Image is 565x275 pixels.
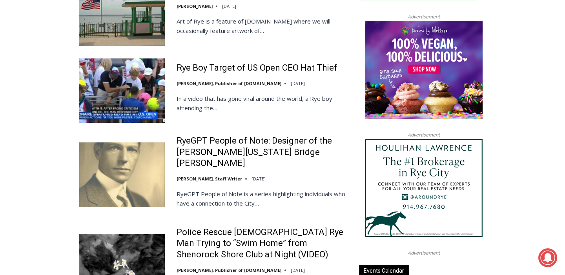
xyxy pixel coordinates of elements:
a: RyeGPT People of Note: Designer of the [PERSON_NAME][US_STATE] Bridge [PERSON_NAME] [177,135,349,169]
p: Art of Rye is a feature of [DOMAIN_NAME] where we will occasionally feature artwork of… [177,16,349,35]
div: "At the 10am stand-up meeting, each intern gets a chance to take [PERSON_NAME] and the other inte... [198,0,371,76]
p: RyeGPT People of Note is a series highlighting individuals who have a connection to the City… [177,189,349,208]
img: Baked by Melissa [365,21,483,119]
a: [PERSON_NAME], Publisher of [DOMAIN_NAME] [177,267,281,273]
a: Open Tues. - Sun. [PHONE_NUMBER] [0,79,79,98]
time: [DATE] [291,267,305,273]
a: [PERSON_NAME], Staff Writer [177,176,242,182]
a: Police Rescue [DEMOGRAPHIC_DATA] Rye Man Trying to “Swim Home” from Shenorock Shore Club at Night... [177,227,349,260]
p: In a video that has gone viral around the world, a Rye boy attending the… [177,94,349,113]
span: Advertisement [400,249,448,257]
time: [DATE] [222,3,236,9]
a: [PERSON_NAME] [177,3,213,9]
a: Rye Boy Target of US Open CEO Hat Thief [177,62,337,74]
img: Rye Boy Target of US Open CEO Hat Thief [79,58,165,123]
img: RyeGPT People of Note: Designer of the George Washington Bridge Othmar Ammann [79,142,165,207]
img: Houlihan Lawrence The #1 Brokerage in Rye City [365,139,483,237]
span: Advertisement [400,131,448,138]
time: [DATE] [252,176,266,182]
div: "Chef [PERSON_NAME] omakase menu is nirvana for lovers of great Japanese food." [81,49,115,94]
span: Open Tues. - Sun. [PHONE_NUMBER] [2,81,77,111]
span: Intern @ [DOMAIN_NAME] [205,78,364,96]
a: [PERSON_NAME], Publisher of [DOMAIN_NAME] [177,80,281,86]
time: [DATE] [291,80,305,86]
span: Advertisement [400,13,448,20]
a: Intern @ [DOMAIN_NAME] [189,76,380,98]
